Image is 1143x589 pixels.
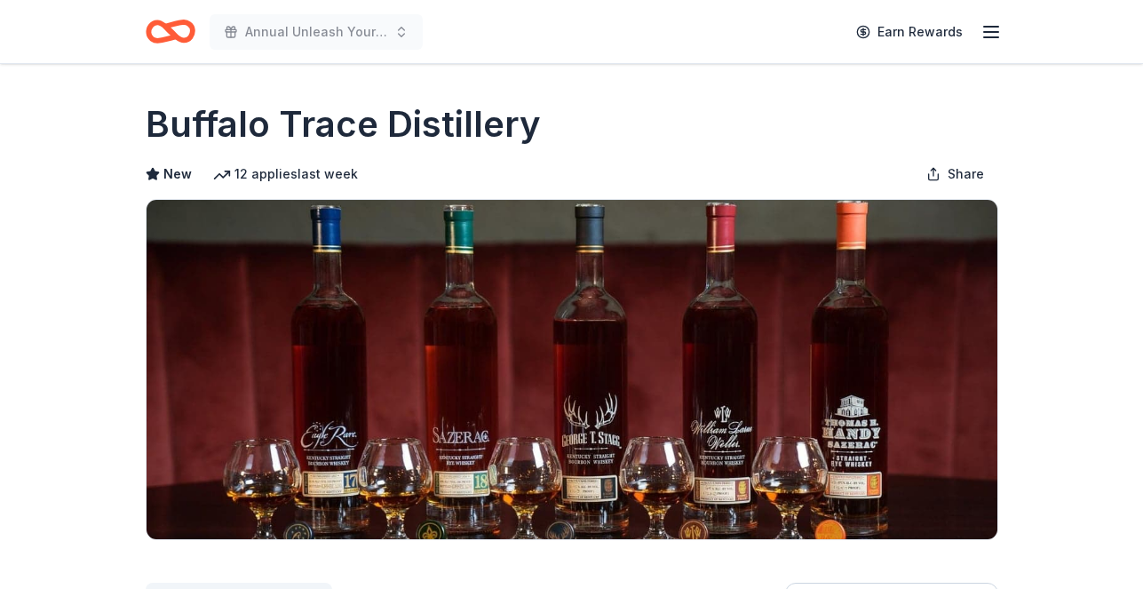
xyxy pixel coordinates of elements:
[146,11,195,52] a: Home
[245,21,387,43] span: Annual Unleash Your Heart Gala & Auction
[210,14,423,50] button: Annual Unleash Your Heart Gala & Auction
[845,16,973,48] a: Earn Rewards
[912,156,998,192] button: Share
[213,163,358,185] div: 12 applies last week
[948,163,984,185] span: Share
[147,200,997,539] img: Image for Buffalo Trace Distillery
[163,163,192,185] span: New
[146,99,541,149] h1: Buffalo Trace Distillery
